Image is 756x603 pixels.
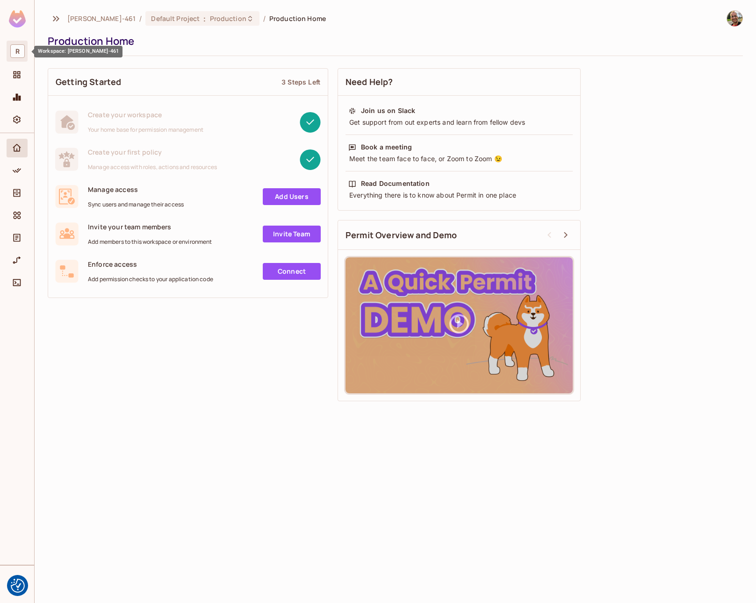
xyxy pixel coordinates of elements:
[210,14,246,23] span: Production
[727,11,742,26] img: Rodrigo Vidal
[88,163,217,171] span: Manage access with roles, actions and resources
[7,110,28,129] div: Settings
[7,65,28,84] div: Projects
[88,201,184,208] span: Sync users and manage their access
[88,276,213,283] span: Add permission checks to your application code
[88,110,203,119] span: Create your workspace
[9,10,26,28] img: SReyMgAAAABJRU5ErkJggg==
[7,228,28,247] div: Audit Log
[7,88,28,106] div: Monitoring
[88,260,213,269] span: Enforce access
[139,14,142,23] li: /
[7,273,28,292] div: Connect
[7,251,28,270] div: URL Mapping
[346,76,393,88] span: Need Help?
[348,118,570,127] div: Get support from out experts and learn from fellow devs
[263,226,321,242] a: Invite Team
[151,14,200,23] span: Default Project
[269,14,326,23] span: Production Home
[10,44,25,58] span: R
[7,184,28,202] div: Directory
[88,185,184,194] span: Manage access
[263,188,321,205] a: Add Users
[88,148,217,156] span: Create your first policy
[348,191,570,200] div: Everything there is to know about Permit in one place
[346,229,457,241] span: Permit Overview and Demo
[7,161,28,180] div: Policy
[263,14,266,23] li: /
[7,573,28,592] div: Help & Updates
[203,15,206,22] span: :
[7,206,28,225] div: Elements
[88,222,212,231] span: Invite your team members
[88,126,203,134] span: Your home base for permission management
[11,579,25,593] img: Revisit consent button
[56,76,121,88] span: Getting Started
[67,14,136,23] span: the active workspace
[361,179,430,188] div: Read Documentation
[263,263,321,280] a: Connect
[11,579,25,593] button: Consent Preferences
[34,46,122,57] div: Workspace: [PERSON_NAME]-461
[7,139,28,157] div: Home
[361,106,415,115] div: Join us on Slack
[48,34,738,48] div: Production Home
[361,142,412,152] div: Book a meeting
[7,41,28,62] div: Workspace: Rodrigo-461
[281,78,320,86] div: 3 Steps Left
[88,238,212,246] span: Add members to this workspace or environment
[348,154,570,163] div: Meet the team face to face, or Zoom to Zoom 😉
